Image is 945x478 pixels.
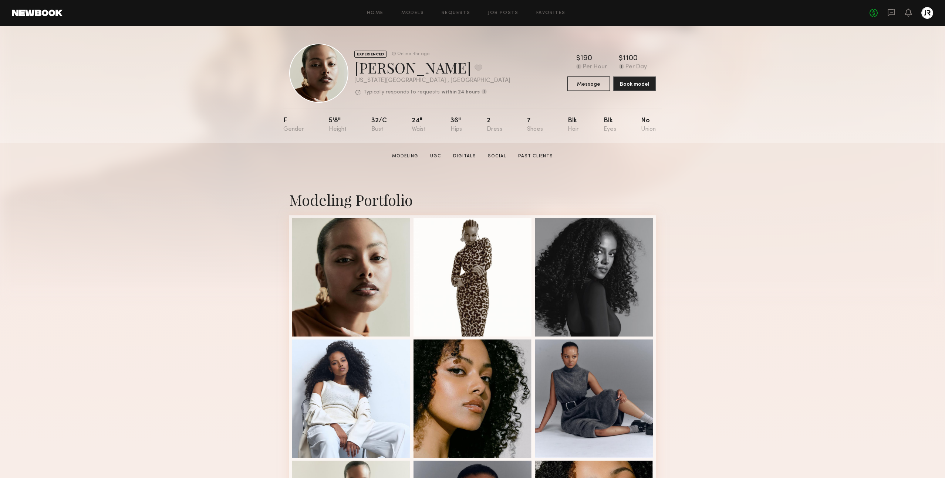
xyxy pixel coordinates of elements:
[619,55,623,62] div: $
[389,153,421,160] a: Modeling
[536,11,566,16] a: Favorites
[485,153,509,160] a: Social
[450,117,462,133] div: 36"
[367,11,384,16] a: Home
[488,11,519,16] a: Job Posts
[487,117,502,133] div: 2
[623,55,638,62] div: 1100
[412,117,426,133] div: 24"
[364,90,440,95] p: Typically responds to requests
[283,117,304,133] div: F
[625,64,647,71] div: Per Day
[397,52,429,57] div: Online 4hr ago
[289,190,656,209] div: Modeling Portfolio
[567,76,610,91] button: Message
[450,153,479,160] a: Digitals
[527,117,543,133] div: 7
[576,55,580,62] div: $
[371,117,387,133] div: 32/c
[604,117,616,133] div: Blk
[354,51,387,58] div: EXPERIENCED
[329,117,347,133] div: 5'8"
[401,11,424,16] a: Models
[580,55,592,62] div: 190
[583,64,607,71] div: Per Hour
[354,58,510,77] div: [PERSON_NAME]
[568,117,579,133] div: Blk
[442,90,480,95] b: within 24 hours
[641,117,656,133] div: No
[613,76,656,91] button: Book model
[515,153,556,160] a: Past Clients
[354,78,510,84] div: [US_STATE][GEOGRAPHIC_DATA] , [GEOGRAPHIC_DATA]
[427,153,444,160] a: UGC
[442,11,470,16] a: Requests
